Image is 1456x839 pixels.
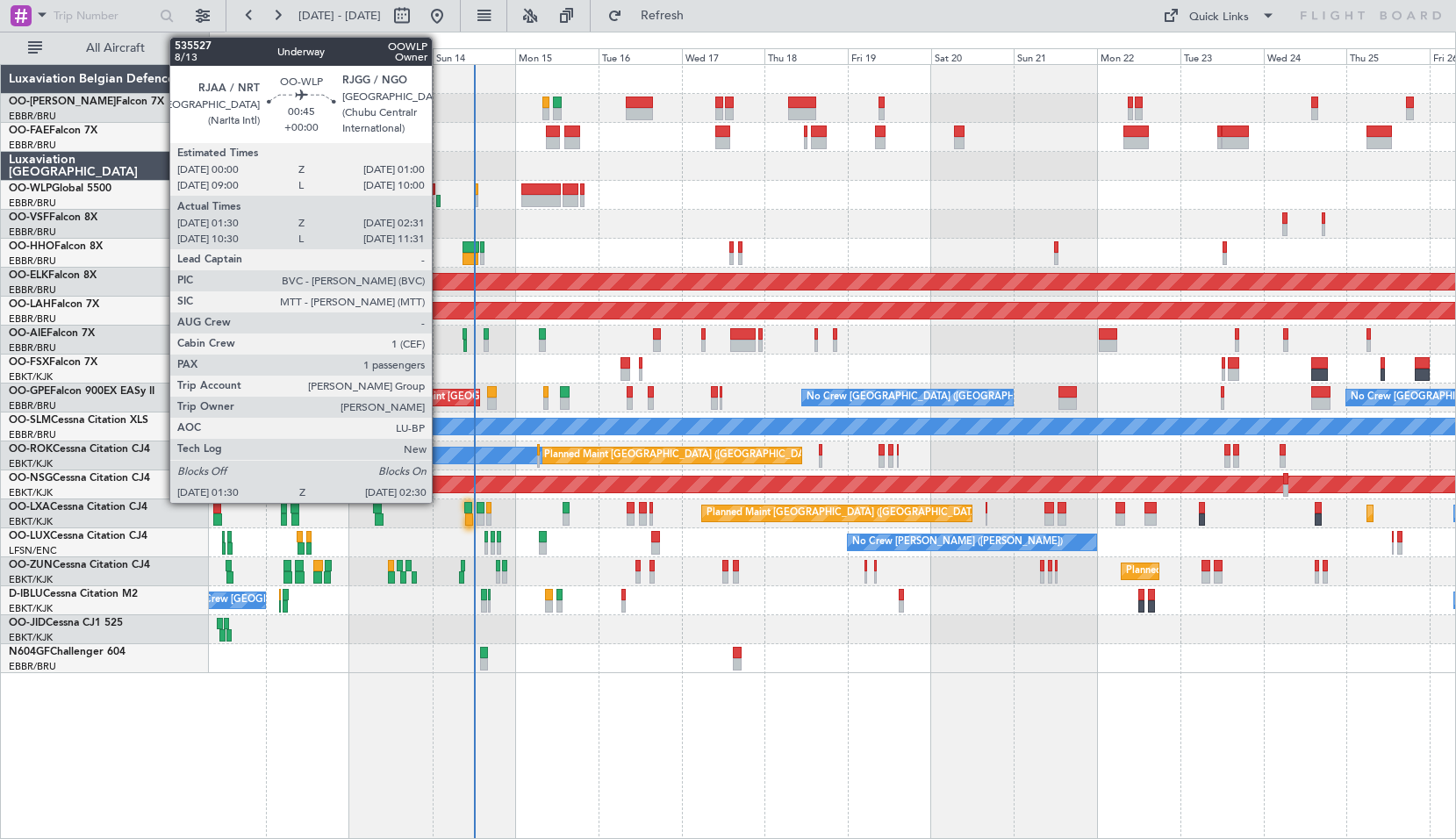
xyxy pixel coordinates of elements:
div: [DATE] [212,35,242,50]
a: N604GFChallenger 604 [9,647,126,657]
a: EBKT/KJK [9,457,53,470]
a: EBBR/BRU [9,312,56,326]
a: OO-NSGCessna Citation CJ4 [9,473,150,484]
a: OO-WLPGlobal 5500 [9,183,111,194]
a: EBBR/BRU [9,226,56,239]
div: Planned Maint [GEOGRAPHIC_DATA] ([GEOGRAPHIC_DATA] National) [381,384,699,411]
a: OO-AIEFalcon 7X [9,328,95,339]
a: OO-ELKFalcon 8X [9,270,97,281]
div: Wed 24 [1264,48,1347,64]
div: No Crew [GEOGRAPHIC_DATA] ([GEOGRAPHIC_DATA] National) [807,384,1101,411]
div: Tue 16 [599,48,682,64]
a: OO-[PERSON_NAME]Falcon 7X [9,97,164,107]
div: Mon 15 [515,48,599,64]
div: No Crew [GEOGRAPHIC_DATA] ([GEOGRAPHIC_DATA] National) [188,384,482,411]
span: OO-FAE [9,125,49,136]
div: Planned Maint Kortrijk-[GEOGRAPHIC_DATA] [1126,558,1330,584]
a: EBBR/BRU [9,139,56,152]
a: EBBR/BRU [9,428,56,441]
a: EBBR/BRU [9,399,56,412]
a: EBKT/KJK [9,370,53,384]
a: OO-LAHFalcon 7X [9,299,99,310]
span: OO-VSF [9,212,49,223]
span: OO-[PERSON_NAME] [9,97,116,107]
a: OO-GPEFalcon 900EX EASy II [9,386,154,397]
a: EBBR/BRU [9,197,56,210]
span: OO-ELK [9,270,48,281]
span: OO-HHO [9,241,54,252]
button: Refresh [599,2,705,30]
a: OO-JIDCessna CJ1 525 [9,618,123,628]
span: OO-ZUN [9,560,53,570]
a: OO-LXACessna Citation CJ4 [9,502,147,513]
a: OO-VSFFalcon 8X [9,212,97,223]
a: OO-ZUNCessna Citation CJ4 [9,560,150,570]
a: OO-FSXFalcon 7X [9,357,97,368]
span: OO-WLP [9,183,52,194]
div: Fri 12 [266,48,349,64]
div: Tue 23 [1180,48,1264,64]
span: OO-LAH [9,299,51,310]
div: Sat 13 [349,48,433,64]
span: OO-SLM [9,415,51,426]
a: EBBR/BRU [9,660,56,673]
div: Thu 11 [183,48,266,64]
a: OO-LUXCessna Citation CJ4 [9,531,147,541]
span: OO-JID [9,618,46,628]
span: OO-LUX [9,531,50,541]
span: OO-ROK [9,444,53,455]
span: [DATE] - [DATE] [298,8,381,24]
button: Quick Links [1154,2,1284,30]
div: Sat 20 [931,48,1015,64]
span: D-IBLU [9,589,43,599]
a: EBKT/KJK [9,486,53,499]
a: LFSN/ENC [9,544,57,557]
div: Thu 18 [764,48,848,64]
div: Quick Links [1189,9,1249,26]
div: Sun 14 [433,48,516,64]
div: Planned Maint [GEOGRAPHIC_DATA] ([GEOGRAPHIC_DATA]) [706,500,983,527]
a: OO-FAEFalcon 7X [9,125,97,136]
a: EBBR/BRU [9,110,56,123]
div: No Crew [PERSON_NAME] ([PERSON_NAME]) [852,529,1063,556]
div: Sun 21 [1014,48,1097,64]
button: All Aircraft [19,34,190,62]
div: Wed 17 [682,48,765,64]
span: N604GF [9,647,50,657]
span: OO-FSX [9,357,49,368]
a: EBBR/BRU [9,255,56,268]
a: EBKT/KJK [9,602,53,615]
a: OO-HHOFalcon 8X [9,241,103,252]
div: Planned Maint [GEOGRAPHIC_DATA] ([GEOGRAPHIC_DATA]) [211,326,487,353]
div: Thu 25 [1346,48,1430,64]
div: Planned Maint Geneva (Cointrin) [215,240,360,266]
span: OO-NSG [9,473,53,484]
span: Refresh [626,10,699,22]
a: OO-ROKCessna Citation CJ4 [9,444,150,455]
a: EBBR/BRU [9,283,56,297]
span: OO-AIE [9,328,47,339]
div: Planned Maint [GEOGRAPHIC_DATA] ([GEOGRAPHIC_DATA]) [544,442,821,469]
a: EBKT/KJK [9,573,53,586]
span: All Aircraft [46,42,185,54]
span: OO-GPE [9,386,50,397]
a: OO-SLMCessna Citation XLS [9,415,148,426]
a: EBKT/KJK [9,515,53,528]
a: EBBR/BRU [9,341,56,355]
span: OO-LXA [9,502,50,513]
input: Trip Number [54,3,154,29]
div: Fri 19 [848,48,931,64]
a: D-IBLUCessna Citation M2 [9,589,138,599]
a: EBKT/KJK [9,631,53,644]
div: Mon 22 [1097,48,1180,64]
